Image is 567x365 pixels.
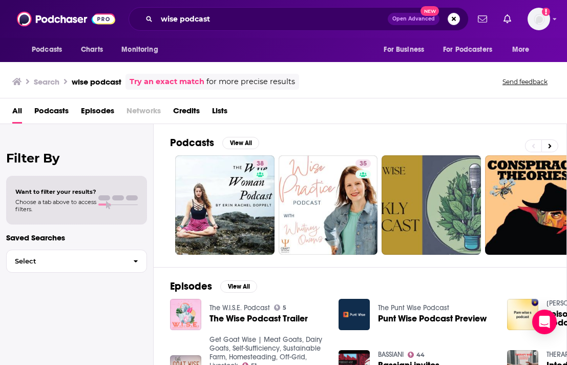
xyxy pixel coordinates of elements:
span: Want to filter your results? [15,188,96,195]
a: The Wise Podcast Trailer [209,314,308,323]
span: Choose a tab above to access filters. [15,198,96,213]
input: Search podcasts, credits, & more... [157,11,388,27]
span: More [512,43,530,57]
p: Saved Searches [6,233,147,242]
a: 35 [279,155,378,255]
span: Charts [81,43,103,57]
span: Networks [127,103,161,124]
button: open menu [114,40,171,59]
a: 38 [175,155,275,255]
h2: Episodes [170,280,212,293]
span: New [421,6,439,16]
button: View All [220,280,257,293]
a: Charts [74,40,109,59]
a: The W.I.S.E. Podcast [209,303,270,312]
a: Credits [173,103,200,124]
a: EpisodesView All [170,280,257,293]
h3: wise podcast [72,77,121,87]
span: 35 [360,159,367,169]
a: 35 [355,159,371,168]
button: open menu [505,40,542,59]
a: PodcastsView All [170,136,259,149]
img: User Profile [528,8,550,30]
div: Search podcasts, credits, & more... [129,7,469,31]
span: Podcasts [32,43,62,57]
a: Episodes [81,103,114,124]
button: open menu [25,40,75,59]
a: BASSIANI [378,350,404,359]
button: Select [6,250,147,273]
img: Episode 2 - Pam wise's podcast [507,299,538,330]
span: Logged in as paigerusher [528,8,550,30]
button: open menu [436,40,507,59]
a: Try an exact match [130,76,204,88]
img: Punt Wise Podcast Preview [339,299,370,330]
a: Punt Wise Podcast Preview [378,314,487,323]
h3: Search [34,77,59,87]
a: Lists [212,103,227,124]
span: 38 [257,159,264,169]
a: Show notifications dropdown [499,10,515,28]
a: 44 [408,352,425,358]
button: View All [222,137,259,149]
svg: Add a profile image [542,8,550,16]
span: for more precise results [206,76,295,88]
a: All [12,103,22,124]
a: 5 [274,305,287,311]
a: 38 [253,159,268,168]
a: Show notifications dropdown [474,10,491,28]
img: The Wise Podcast Trailer [170,299,201,330]
img: Podchaser - Follow, Share and Rate Podcasts [17,9,115,29]
div: Open Intercom Messenger [532,310,557,334]
span: Monitoring [121,43,158,57]
button: Open AdvancedNew [388,13,439,25]
span: 44 [416,353,425,357]
button: Show profile menu [528,8,550,30]
span: Select [7,258,125,265]
span: For Business [384,43,424,57]
span: For Podcasters [443,43,492,57]
span: 5 [283,306,286,310]
a: Podcasts [34,103,69,124]
h2: Podcasts [170,136,214,149]
button: open menu [376,40,437,59]
button: Send feedback [499,77,551,86]
h2: Filter By [6,151,147,166]
a: The Punt Wise Podcast [378,303,449,312]
span: Open Advanced [392,16,435,22]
